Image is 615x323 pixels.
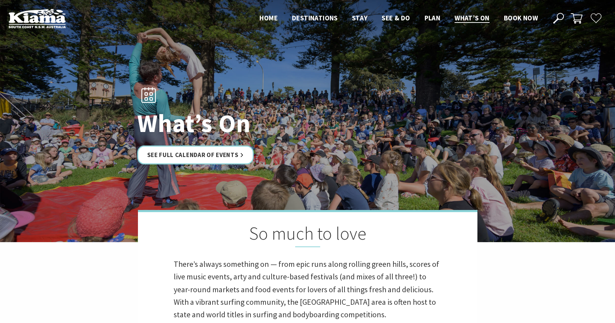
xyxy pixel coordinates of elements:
nav: Main Menu [252,13,545,24]
span: See & Do [382,14,410,22]
span: Home [259,14,278,22]
a: See Full Calendar of Events [137,146,254,165]
span: Stay [352,14,368,22]
h1: What’s On [137,109,339,137]
span: Book now [504,14,538,22]
span: What’s On [455,14,490,22]
h2: So much to love [174,223,442,247]
p: There’s always something on — from epic runs along rolling green hills, scores of live music even... [174,258,442,321]
img: Kiama Logo [9,9,66,28]
span: Destinations [292,14,338,22]
span: Plan [425,14,441,22]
